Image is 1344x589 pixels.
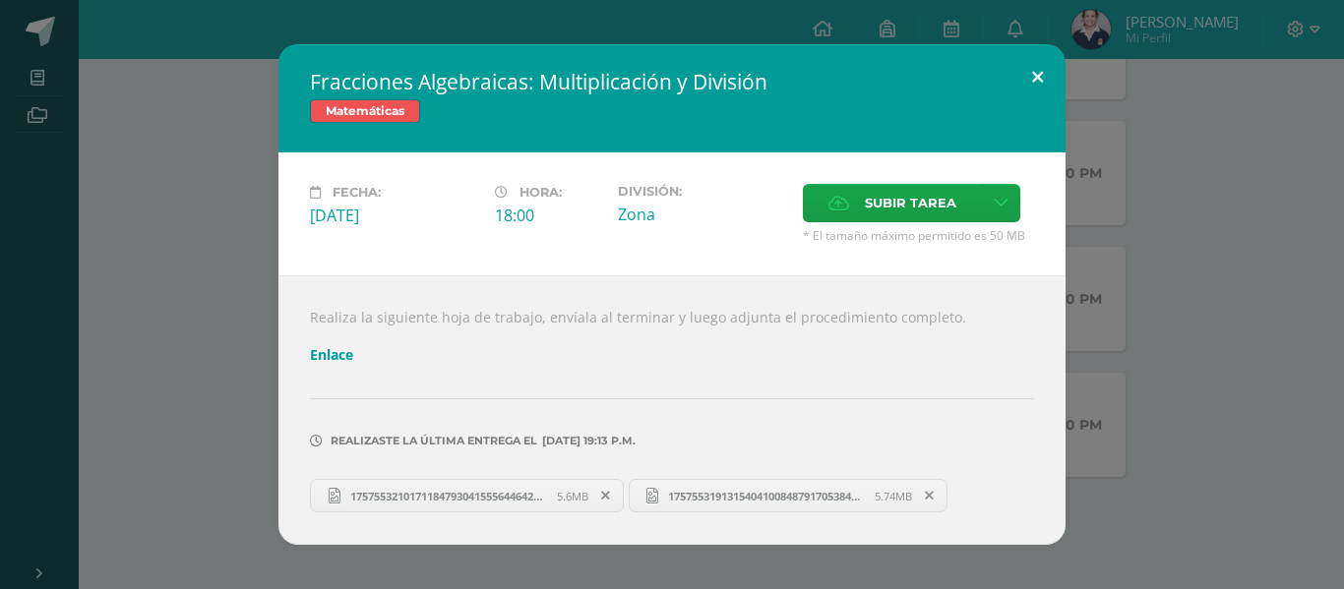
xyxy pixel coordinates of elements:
[310,99,420,123] span: Matemáticas
[803,227,1034,244] span: * El tamaño máximo permitido es 50 MB
[310,479,624,512] a: 17575532101711847930415556446428.jpg 5.6MB
[1009,44,1066,111] button: Close (Esc)
[875,489,912,503] span: 5.74MB
[658,489,875,503] span: 17575531913154041008487917053842.jpg
[618,184,787,199] label: División:
[278,275,1066,545] div: Realiza la siguiente hoja de trabajo, envíala al terminar y luego adjunta el procedimiento completo.
[495,205,602,226] div: 18:00
[310,205,479,226] div: [DATE]
[310,345,353,364] a: Enlace
[340,489,557,503] span: 17575532101711847930415556446428.jpg
[629,479,948,512] a: 17575531913154041008487917053842.jpg 5.74MB
[557,489,588,503] span: 5.6MB
[310,68,1034,95] h2: Fracciones Algebraicas: Multiplicación y División
[537,441,636,442] span: [DATE] 19:13 p.m.
[331,434,537,447] span: Realizaste la última entrega el
[913,485,947,506] span: Remover entrega
[865,185,956,221] span: Subir tarea
[589,485,623,506] span: Remover entrega
[618,204,787,225] div: Zona
[519,185,562,200] span: Hora:
[333,185,381,200] span: Fecha:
